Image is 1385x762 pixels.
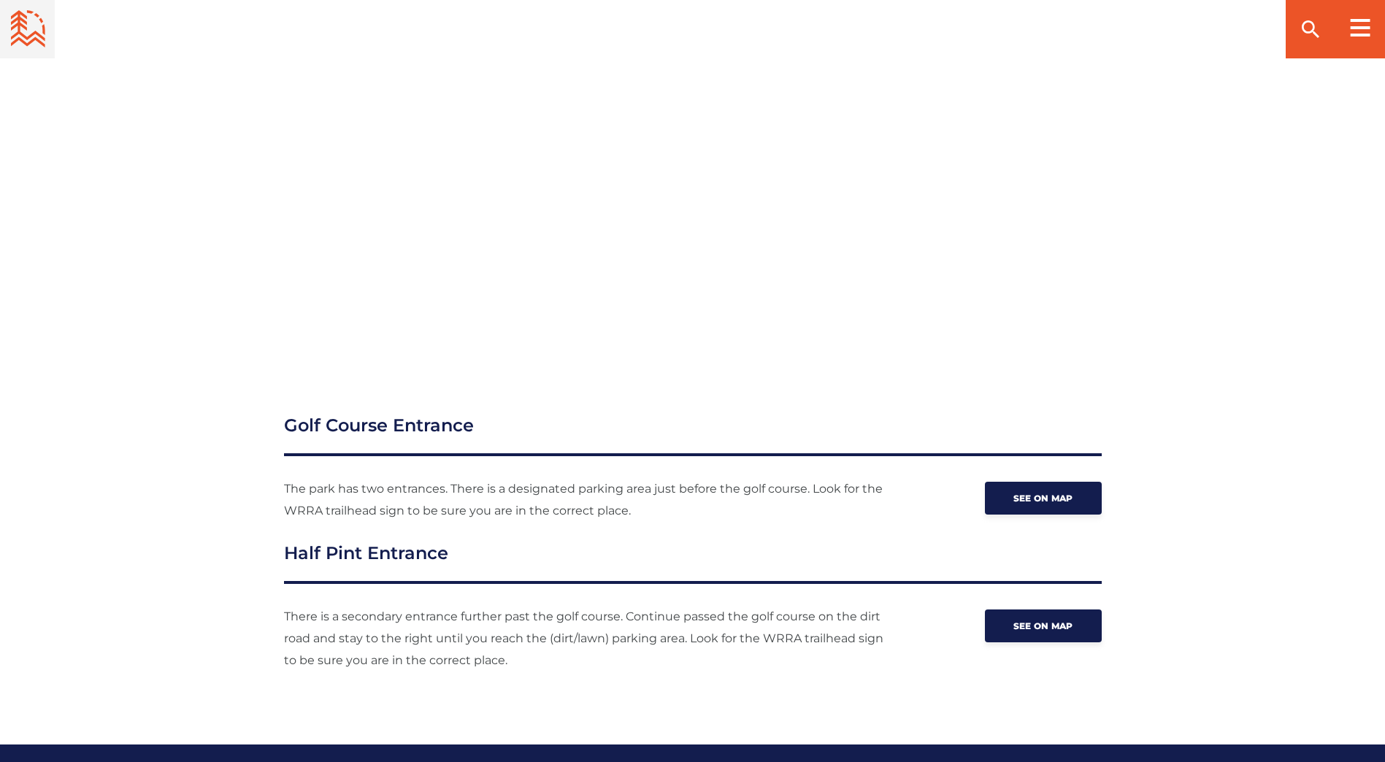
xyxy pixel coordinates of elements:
ion-icon: search [1299,18,1322,41]
h3: Half Pint Entrance [284,540,1102,584]
span: See on map [1013,493,1073,504]
p: There is a secondary entrance further past the golf course. Continue passed the golf course on th... [284,606,890,671]
a: See on map [985,482,1102,515]
h3: Golf Course Entrance [284,412,1102,456]
p: The park has two entrances. There is a designated parking area just before the golf course. Look ... [284,478,890,522]
span: See on map [1013,620,1073,631]
a: See on map [985,609,1102,642]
